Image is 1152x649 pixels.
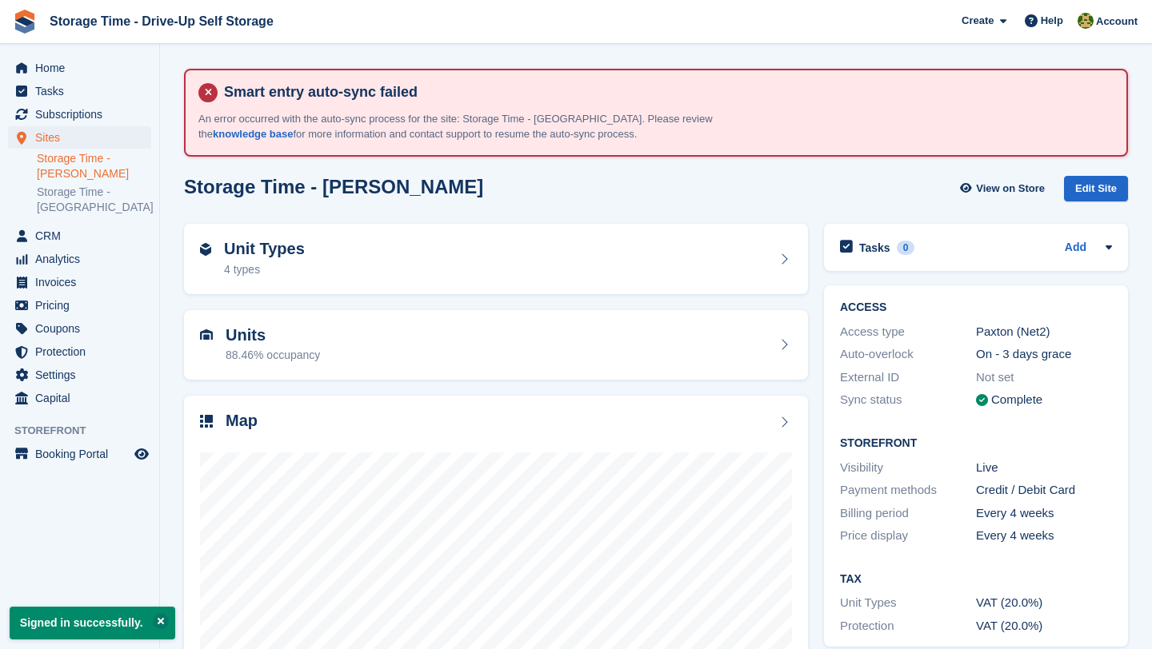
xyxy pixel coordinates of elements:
[1078,13,1094,29] img: Zain Sarwar
[958,176,1051,202] a: View on Store
[8,340,151,363] a: menu
[1065,239,1086,257] a: Add
[226,326,320,344] h2: Units
[8,225,151,247] a: menu
[43,8,280,34] a: Storage Time - Drive-Up Self Storage
[8,248,151,270] a: menu
[1064,176,1128,209] a: Edit Site
[976,323,1112,341] div: Paxton (Net2)
[840,527,976,545] div: Price display
[976,459,1112,477] div: Live
[976,594,1112,612] div: VAT (20.0%)
[840,504,976,523] div: Billing period
[8,126,151,149] a: menu
[840,323,976,341] div: Access type
[198,111,758,142] p: An error occurred with the auto-sync process for the site: Storage Time - [GEOGRAPHIC_DATA]. Plea...
[35,248,131,270] span: Analytics
[991,391,1042,409] div: Complete
[37,151,151,181] a: Storage Time - [PERSON_NAME]
[35,317,131,340] span: Coupons
[976,617,1112,635] div: VAT (20.0%)
[976,481,1112,500] div: Credit / Debit Card
[35,340,131,363] span: Protection
[976,368,1112,387] div: Not set
[840,459,976,477] div: Visibility
[8,80,151,102] a: menu
[35,80,131,102] span: Tasks
[13,10,37,34] img: stora-icon-8386f47178a22dfd0bd8f6a31ec36ba5ce8667c1dd55bd0f319d3a0aa187defe.svg
[8,294,151,317] a: menu
[35,225,131,247] span: CRM
[8,387,151,409] a: menu
[840,573,1112,586] h2: Tax
[8,364,151,386] a: menu
[213,128,293,140] a: knowledge base
[35,126,131,149] span: Sites
[8,103,151,125] a: menu
[1041,13,1063,29] span: Help
[840,437,1112,450] h2: Storefront
[35,57,131,79] span: Home
[840,617,976,635] div: Protection
[8,57,151,79] a: menu
[35,294,131,317] span: Pricing
[976,527,1112,545] div: Every 4 weeks
[35,271,131,293] span: Invoices
[35,443,131,465] span: Booking Portal
[184,310,808,380] a: Units 88.46% occupancy
[37,185,151,215] a: Storage Time - [GEOGRAPHIC_DATA]
[976,181,1045,197] span: View on Store
[8,271,151,293] a: menu
[224,240,305,258] h2: Unit Types
[840,391,976,409] div: Sync status
[962,13,994,29] span: Create
[840,368,976,387] div: External ID
[840,481,976,500] div: Payment methods
[8,317,151,340] a: menu
[226,347,320,364] div: 88.46% occupancy
[132,444,151,464] a: Preview store
[200,243,211,256] img: unit-type-icn-2b2737a686de81e16bb02015468b77c625bbabd49415b5ef34ead5e3b44a266d.svg
[226,412,258,430] h2: Map
[840,345,976,364] div: Auto-overlock
[224,261,305,278] div: 4 types
[218,83,1114,102] h4: Smart entry auto-sync failed
[1096,14,1138,30] span: Account
[200,329,213,340] img: unit-icn-7be61d7bf1b0ce9d3e12c5938cc71ed9869f7b940bace4675aadf7bd6d80202e.svg
[10,607,175,639] p: Signed in successfully.
[35,103,131,125] span: Subscriptions
[14,423,159,439] span: Storefront
[184,224,808,294] a: Unit Types 4 types
[35,387,131,409] span: Capital
[976,504,1112,523] div: Every 4 weeks
[897,241,915,255] div: 0
[8,443,151,465] a: menu
[200,415,213,428] img: map-icn-33ee37083ee616e46c38cad1a60f524a97daa1e2b2c8c0bc3eb3415660979fc1.svg
[840,594,976,612] div: Unit Types
[184,176,483,197] h2: Storage Time - [PERSON_NAME]
[859,241,890,255] h2: Tasks
[35,364,131,386] span: Settings
[1064,176,1128,202] div: Edit Site
[840,301,1112,314] h2: ACCESS
[976,345,1112,364] div: On - 3 days grace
